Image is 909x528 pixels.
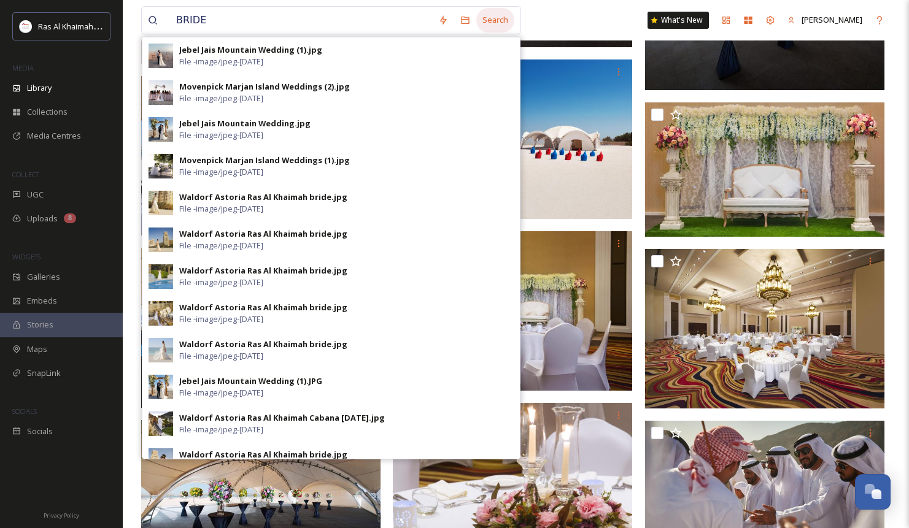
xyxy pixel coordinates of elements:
[27,319,53,331] span: Stories
[476,8,514,32] div: Search
[645,102,884,237] img: Convention-Centre-Wedding-stage2.jpg
[179,449,347,461] div: Waldorf Astoria Ras Al Khaimah bride.jpg
[149,411,173,436] img: b174f972-68ce-4a56-b602-0cf9d67ef10b.jpg
[141,248,381,407] img: Royal Tent on the beach.jpg
[179,412,385,424] div: Waldorf Astoria Ras Al Khaimah Cabana [DATE].jpg
[12,252,41,261] span: WIDGETS
[149,338,173,362] img: 41150a4a-c4bc-41ed-8804-2d2332fc76b5.jpg
[38,20,212,32] span: Ras Al Khaimah Tourism Development Authority
[149,375,173,399] img: c1cbaa8e-154c-4d4f-9379-c8e58e1c7ae4.jpg
[179,155,350,166] div: Movenpick Marjan Island Weddings (1).jpg
[170,7,432,34] input: Search your library
[179,44,322,56] div: Jebel Jais Mountain Wedding (1).jpg
[149,301,173,326] img: 4e6a52ef-f186-44e2-98ad-f510473a7862.jpg
[179,265,347,277] div: Waldorf Astoria Ras Al Khaimah bride.jpg
[179,166,263,178] span: File - image/jpeg - [DATE]
[179,118,311,129] div: Jebel Jais Mountain Wedding.jpg
[179,81,350,93] div: Movenpick Marjan Island Weddings (2).jpg
[179,203,263,215] span: File - image/jpeg - [DATE]
[149,191,173,215] img: f5406550-6e0c-45aa-b3ec-37912197579d.jpg
[179,228,347,240] div: Waldorf Astoria Ras Al Khaimah bride.jpg
[27,82,52,94] span: Library
[179,339,347,350] div: Waldorf Astoria Ras Al Khaimah bride.jpg
[179,375,322,387] div: Jebel Jais Mountain Wedding (1).JPG
[27,130,81,142] span: Media Centres
[64,213,76,223] div: 8
[27,295,57,307] span: Embeds
[44,511,79,519] span: Privacy Policy
[802,14,862,25] span: [PERSON_NAME]
[179,56,263,67] span: File - image/jpeg - [DATE]
[648,12,709,29] a: What's New
[179,387,263,399] span: File - image/jpeg - [DATE]
[179,350,263,362] span: File - image/jpeg - [DATE]
[27,106,68,118] span: Collections
[12,407,37,416] span: SOCIALS
[179,424,263,435] span: File - image/jpeg - [DATE]
[27,367,61,379] span: SnapLink
[44,507,79,522] a: Privacy Policy
[179,240,263,251] span: File - image/jpeg - [DATE]
[149,117,173,142] img: 6ab676c6-c35a-4aa4-92ce-1ab7513b0905.jpg
[27,189,44,201] span: UGC
[27,426,53,437] span: Socials
[149,44,173,68] img: 2d2fbd94-4d5a-4b00-a7c3-9583dbeea7cb.jpg
[645,249,884,408] img: Convention-Centre-Wedding.jpg
[855,474,891,510] button: Open Chat
[149,228,173,252] img: 74839f42-7a9d-47b5-b3de-d8605043d886.jpg
[149,154,173,178] img: d0125ea8-67f1-4292-abb9-773e8abec982.jpg
[179,302,347,313] div: Waldorf Astoria Ras Al Khaimah bride.jpg
[12,63,34,72] span: MEDIA
[149,80,173,105] img: 5ecce3b2-e41d-47b2-894a-9305fa86bf2c.jpg
[27,271,60,283] span: Galleries
[149,264,173,289] img: 594d2ce3-5715-437c-8b89-8c1814bbfeea.jpg
[20,20,32,33] img: Logo_RAKTDA_RGB-01.png
[179,313,263,325] span: File - image/jpeg - [DATE]
[27,213,58,224] span: Uploads
[27,343,47,355] span: Maps
[179,277,263,288] span: File - image/jpeg - [DATE]
[149,448,173,473] img: 761ff277-9b57-44c0-8eee-ae79a68aeece.jpg
[179,129,263,141] span: File - image/jpeg - [DATE]
[12,170,39,179] span: COLLECT
[141,76,381,235] img: Royal Tent on the beach.jpg
[179,191,347,203] div: Waldorf Astoria Ras Al Khaimah bride.jpg
[179,93,263,104] span: File - image/jpeg - [DATE]
[781,8,868,32] a: [PERSON_NAME]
